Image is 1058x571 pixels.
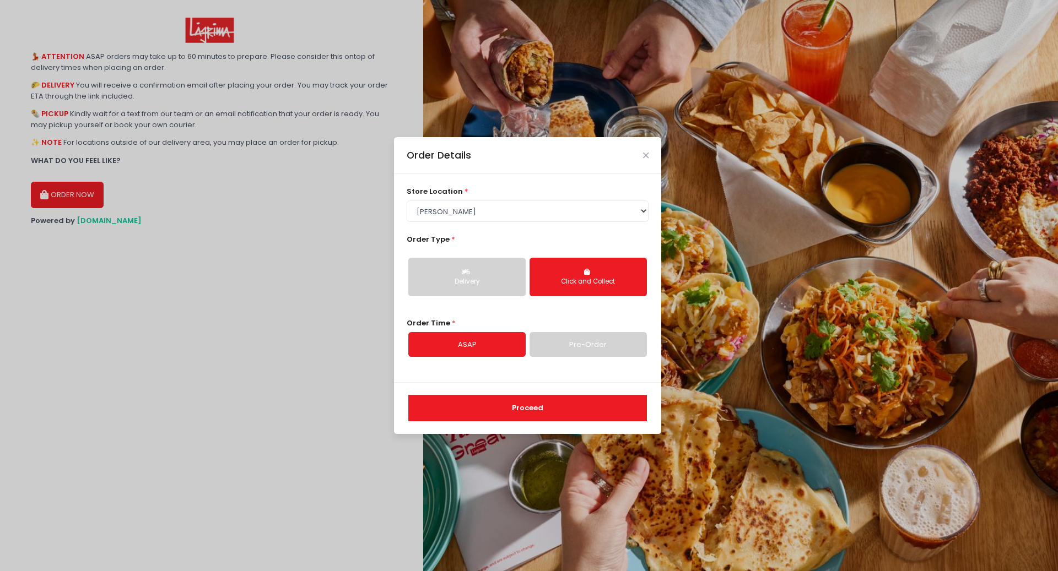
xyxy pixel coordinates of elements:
[530,332,647,357] a: Pre-Order
[408,258,526,296] button: Delivery
[643,153,649,158] button: Close
[416,277,518,287] div: Delivery
[407,148,471,162] div: Order Details
[407,318,450,328] span: Order Time
[408,332,526,357] a: ASAP
[407,234,450,244] span: Order Type
[530,258,647,296] button: Click and Collect
[537,277,639,287] div: Click and Collect
[408,395,647,421] button: Proceed
[407,186,463,197] span: store location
